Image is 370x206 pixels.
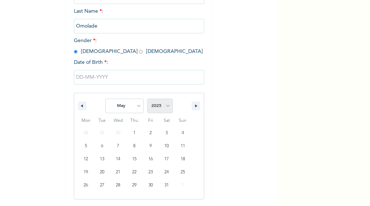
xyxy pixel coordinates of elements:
span: 13 [100,153,104,166]
span: 5 [85,140,87,153]
button: 12 [78,153,94,166]
span: 14 [116,153,120,166]
span: 21 [116,166,120,179]
button: 4 [175,127,191,140]
button: 11 [175,140,191,153]
button: 13 [94,153,110,166]
span: 24 [164,166,169,179]
span: 29 [132,179,136,192]
span: 17 [164,153,169,166]
button: 1 [126,127,143,140]
button: 26 [78,179,94,192]
span: 18 [181,153,185,166]
span: 27 [100,179,104,192]
button: 19 [78,166,94,179]
span: 25 [181,166,185,179]
span: 16 [148,153,153,166]
input: Enter your last name [74,19,204,33]
button: 27 [94,179,110,192]
span: 6 [101,140,103,153]
input: DD-MM-YYYY [74,70,204,85]
span: Tue [94,115,110,127]
button: 6 [94,140,110,153]
span: Wed [110,115,126,127]
span: 2 [150,127,152,140]
button: 29 [126,179,143,192]
button: 10 [159,140,175,153]
span: 30 [148,179,153,192]
span: Fri [142,115,159,127]
span: 22 [132,166,136,179]
span: 8 [133,140,135,153]
span: 31 [164,179,169,192]
span: Thu [126,115,143,127]
span: Sun [175,115,191,127]
span: Sat [159,115,175,127]
span: 28 [116,179,120,192]
button: 7 [110,140,126,153]
button: 17 [159,153,175,166]
span: Gender : [DEMOGRAPHIC_DATA] [DEMOGRAPHIC_DATA] [74,38,203,54]
span: 7 [117,140,119,153]
span: 15 [132,153,136,166]
button: 16 [142,153,159,166]
span: 26 [84,179,88,192]
button: 31 [159,179,175,192]
span: 3 [165,127,168,140]
button: 2 [142,127,159,140]
span: 9 [150,140,152,153]
span: Last Name : [74,9,204,29]
button: 14 [110,153,126,166]
button: 5 [78,140,94,153]
span: Date of Birth : [74,59,108,66]
button: 9 [142,140,159,153]
span: 19 [84,166,88,179]
button: 20 [94,166,110,179]
button: 23 [142,166,159,179]
button: 25 [175,166,191,179]
button: 21 [110,166,126,179]
button: 15 [126,153,143,166]
span: 1 [133,127,135,140]
button: 18 [175,153,191,166]
span: 20 [100,166,104,179]
span: 12 [84,153,88,166]
span: 10 [164,140,169,153]
button: 22 [126,166,143,179]
button: 28 [110,179,126,192]
span: Mon [78,115,94,127]
span: 4 [182,127,184,140]
button: 8 [126,140,143,153]
button: 24 [159,166,175,179]
span: 23 [148,166,153,179]
button: 3 [159,127,175,140]
button: 30 [142,179,159,192]
span: 11 [181,140,185,153]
